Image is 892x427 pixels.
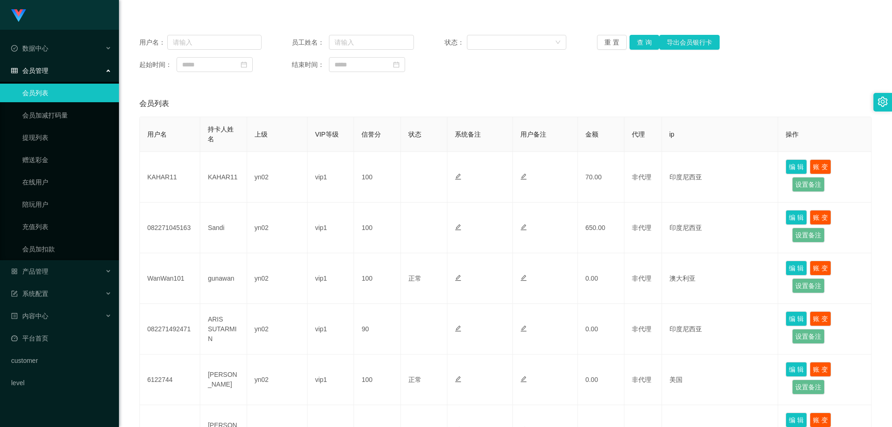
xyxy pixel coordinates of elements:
[578,253,624,304] td: 0.00
[786,261,807,276] button: 编 辑
[455,325,461,332] i: 图标: edit
[292,60,329,70] span: 结束时间：
[11,351,111,370] a: customer
[354,304,400,355] td: 90
[520,173,527,180] i: 图标: edit
[200,253,247,304] td: gunawan
[308,304,354,355] td: vip1
[632,275,651,282] span: 非代理
[208,125,234,143] span: 持卡人姓名
[520,224,527,230] i: 图标: edit
[200,203,247,253] td: Sandi
[810,261,831,276] button: 账 变
[792,278,825,293] button: 设置备注
[578,203,624,253] td: 650.00
[810,311,831,326] button: 账 变
[255,131,268,138] span: 上级
[786,362,807,377] button: 编 辑
[792,380,825,394] button: 设置备注
[810,362,831,377] button: 账 变
[455,131,481,138] span: 系统备注
[22,151,111,169] a: 赠送彩金
[662,152,779,203] td: 印度尼西亚
[455,173,461,180] i: 图标: edit
[241,61,247,68] i: 图标: calendar
[354,203,400,253] td: 100
[669,131,675,138] span: ip
[786,311,807,326] button: 编 辑
[200,304,247,355] td: ARIS SUTARMIN
[22,173,111,191] a: 在线用户
[662,253,779,304] td: 澳大利亚
[520,325,527,332] i: 图标: edit
[520,275,527,281] i: 图标: edit
[11,268,18,275] i: 图标: appstore-o
[329,35,414,50] input: 请输入
[247,152,308,203] td: yn02
[247,304,308,355] td: yn02
[140,203,200,253] td: 082271045163
[786,131,799,138] span: 操作
[555,39,561,46] i: 图标: down
[308,253,354,304] td: vip1
[659,35,720,50] button: 导出会员银行卡
[578,304,624,355] td: 0.00
[11,312,48,320] span: 内容中心
[632,224,651,231] span: 非代理
[354,152,400,203] td: 100
[11,268,48,275] span: 产品管理
[662,203,779,253] td: 印度尼西亚
[11,67,48,74] span: 会员管理
[630,35,659,50] button: 查 询
[140,253,200,304] td: WanWan101
[147,131,167,138] span: 用户名
[11,313,18,319] i: 图标: profile
[22,84,111,102] a: 会员列表
[792,228,825,243] button: 设置备注
[810,159,831,174] button: 账 变
[11,9,26,22] img: logo.9652507e.png
[139,60,177,70] span: 起始时间：
[632,131,645,138] span: 代理
[361,131,381,138] span: 信誉分
[308,203,354,253] td: vip1
[11,45,48,52] span: 数据中心
[662,355,779,405] td: 美国
[140,304,200,355] td: 082271492471
[408,376,421,383] span: 正常
[578,355,624,405] td: 0.00
[167,35,262,50] input: 请输入
[22,106,111,125] a: 会员加减打码量
[22,128,111,147] a: 提现列表
[140,152,200,203] td: KAHAR11
[22,217,111,236] a: 充值列表
[247,253,308,304] td: yn02
[632,376,651,383] span: 非代理
[455,376,461,382] i: 图标: edit
[520,131,546,138] span: 用户备注
[632,325,651,333] span: 非代理
[632,173,651,181] span: 非代理
[597,35,627,50] button: 重 置
[308,355,354,405] td: vip1
[11,329,111,348] a: 图标: dashboard平台首页
[11,290,18,297] i: 图标: form
[878,97,888,107] i: 图标: setting
[455,224,461,230] i: 图标: edit
[810,210,831,225] button: 账 变
[308,152,354,203] td: vip1
[792,177,825,192] button: 设置备注
[22,195,111,214] a: 陪玩用户
[22,240,111,258] a: 会员加扣款
[786,159,807,174] button: 编 辑
[11,45,18,52] i: 图标: check-circle-o
[292,38,329,47] span: 员工姓名：
[662,304,779,355] td: 印度尼西亚
[11,374,111,392] a: level
[354,355,400,405] td: 100
[408,275,421,282] span: 正常
[247,203,308,253] td: yn02
[792,329,825,344] button: 设置备注
[140,355,200,405] td: 6122744
[11,67,18,74] i: 图标: table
